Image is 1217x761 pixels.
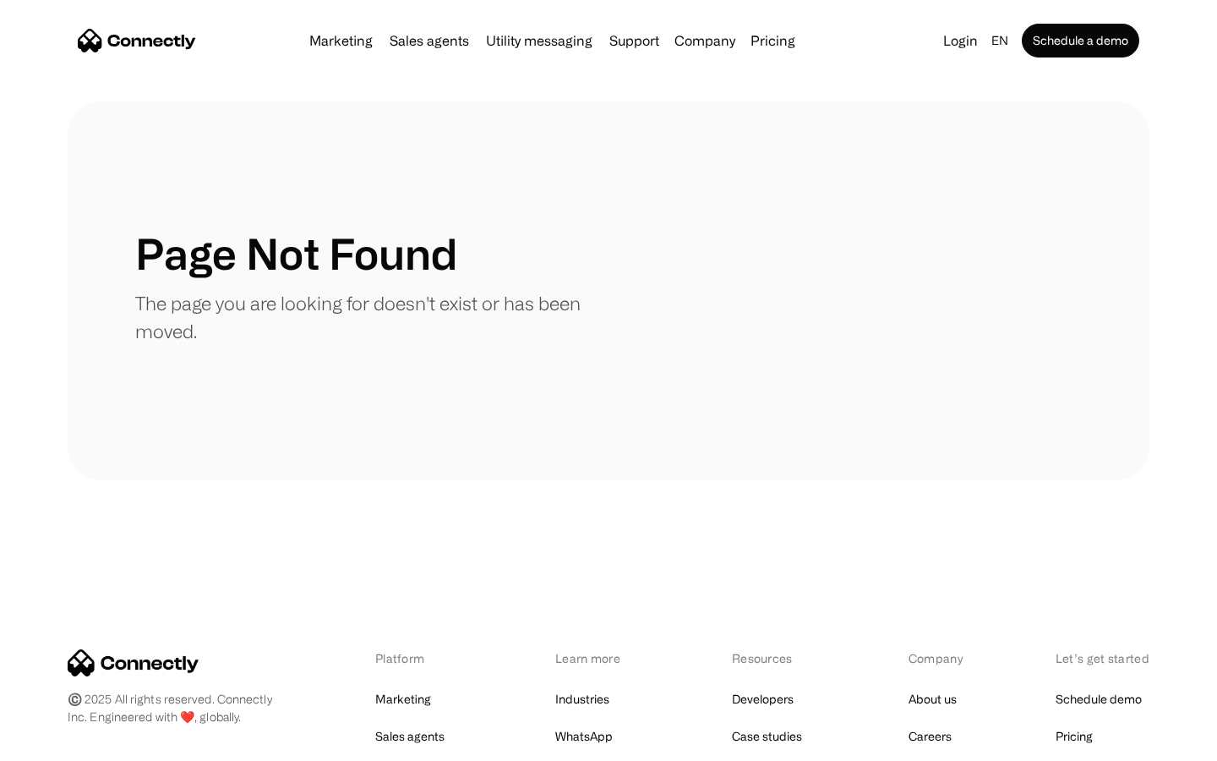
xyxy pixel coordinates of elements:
[135,228,457,279] h1: Page Not Found
[383,34,476,47] a: Sales agents
[303,34,379,47] a: Marketing
[744,34,802,47] a: Pricing
[555,687,609,711] a: Industries
[991,29,1008,52] div: en
[603,34,666,47] a: Support
[936,29,985,52] a: Login
[34,731,101,755] ul: Language list
[1056,725,1093,748] a: Pricing
[669,29,740,52] div: Company
[555,649,644,667] div: Learn more
[78,28,196,53] a: home
[479,34,599,47] a: Utility messaging
[732,687,794,711] a: Developers
[732,725,802,748] a: Case studies
[135,289,608,345] p: The page you are looking for doesn't exist or has been moved.
[732,649,821,667] div: Resources
[1022,24,1139,57] a: Schedule a demo
[555,725,613,748] a: WhatsApp
[17,730,101,755] aside: Language selected: English
[1056,649,1149,667] div: Let’s get started
[909,725,952,748] a: Careers
[985,29,1018,52] div: en
[375,725,445,748] a: Sales agents
[1056,687,1142,711] a: Schedule demo
[375,687,431,711] a: Marketing
[674,29,735,52] div: Company
[909,687,957,711] a: About us
[375,649,467,667] div: Platform
[909,649,968,667] div: Company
